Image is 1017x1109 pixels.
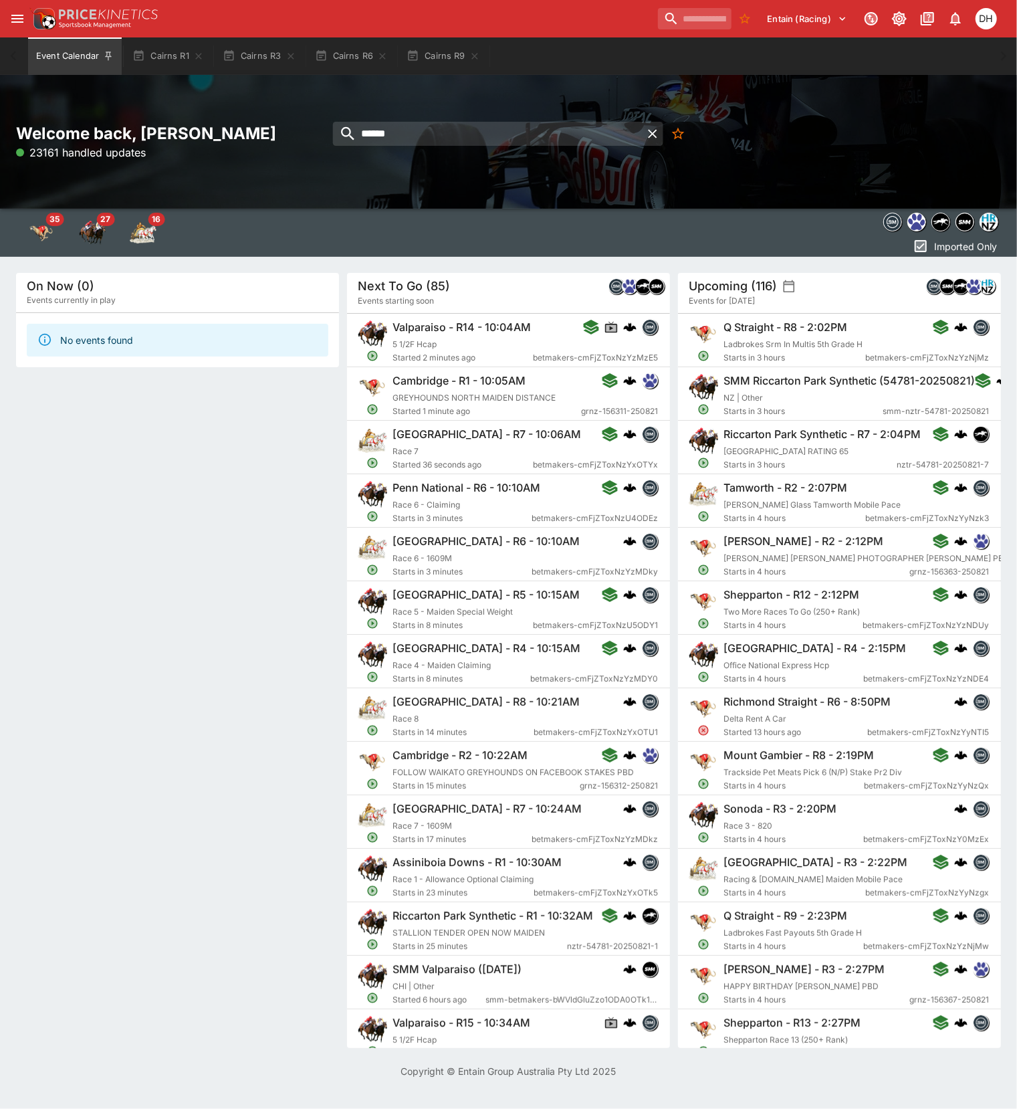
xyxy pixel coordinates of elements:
img: greyhound_racing.png [689,908,718,937]
img: logo-cerberus.svg [954,963,968,976]
span: betmakers-cmFjZToxNzYyNTI5 [867,726,989,739]
h6: Riccarton Park Synthetic - R7 - 2:04PM [723,427,921,441]
img: greyhound_racing [28,219,55,246]
svg: Open [697,778,709,790]
h6: [GEOGRAPHIC_DATA] - R7 - 10:24AM [392,802,582,816]
img: logo-cerberus.svg [623,802,637,815]
img: betmakers.png [974,1015,988,1030]
div: grnz [642,373,658,389]
span: grnz-156311-250821 [581,405,658,418]
div: cerberus [623,641,637,655]
span: betmakers-cmFjZToxNzYxOTk5 [534,886,658,900]
h6: Valparaiso - R15 - 10:34AM [392,1016,530,1030]
h6: [GEOGRAPHIC_DATA] - R3 - 2:22PM [723,855,907,870]
div: Horse Racing [79,219,106,246]
span: Two More Races To Go (250+ Rank) [723,607,860,617]
button: Event Calendar [28,37,122,75]
span: Starts in 3 hours [723,458,897,472]
span: grnz-156363-250821 [909,565,989,579]
img: logo-cerberus.svg [623,909,637,922]
div: betmakers [642,319,658,335]
img: grnz.png [908,213,925,231]
span: [GEOGRAPHIC_DATA] RATING 65 [723,446,849,456]
button: Notifications [943,7,968,31]
img: logo-cerberus.svg [996,374,1010,387]
h5: Next To Go (85) [358,278,450,294]
img: Sportsbook Management [59,22,131,28]
img: betmakers.png [643,855,657,870]
img: betmakers.png [643,1015,657,1030]
span: grnz-156367-250821 [909,993,989,1007]
img: logo-cerberus.svg [623,588,637,601]
span: 35 [45,213,64,226]
img: nztr.png [953,279,968,294]
img: horse_racing.png [689,640,718,670]
span: Trackside Pet Meats Pick 6 (N/P) Stake Pr2 Div [723,767,902,777]
img: logo-cerberus.svg [954,534,968,548]
div: betmakers [926,278,942,294]
img: horse_racing.png [358,640,387,670]
img: horse_racing.png [358,908,387,937]
img: betmakers.png [643,480,657,495]
span: Starts in 8 minutes [392,672,530,686]
div: hrnz [980,213,998,231]
img: betmakers.png [974,908,988,923]
h6: Q Straight - R9 - 2:23PM [723,909,847,923]
div: cerberus [954,748,968,762]
div: cerberus [954,588,968,601]
img: logo-cerberus.svg [623,695,637,708]
span: Race 7 [392,446,419,456]
img: greyhound_racing.png [689,533,718,563]
img: betmakers.png [974,855,988,870]
span: betmakers-cmFjZToxNzYzMDky [532,565,658,579]
span: betmakers-cmFjZToxNzYzMzE4 [532,1047,658,1060]
input: search [333,122,642,146]
img: grnz.png [974,534,988,548]
svg: Open [697,617,709,629]
div: nztr [635,278,651,294]
img: greyhound_racing.png [689,694,718,723]
button: Cairns R3 [215,37,304,75]
div: betmakers [973,640,989,656]
h6: Richmond Straight - R6 - 8:50PM [723,695,891,709]
div: cerberus [623,588,637,601]
img: samemeetingmulti.png [940,279,955,294]
img: harness_racing.png [689,480,718,509]
img: logo-cerberus.svg [623,748,637,762]
span: Starts in 4 hours [723,779,864,793]
div: samemeetingmulti [939,278,955,294]
img: betmakers.png [643,641,657,656]
div: betmakers [973,480,989,496]
span: betmakers-cmFjZToxNzYzMDkz [532,833,658,846]
h6: Cambridge - R1 - 10:05AM [392,374,526,388]
span: betmakers-cmFjZToxNzYzMzE5 [533,351,658,365]
img: betmakers.png [643,587,657,602]
svg: Open [366,403,378,415]
span: Started 13 hours ago [723,726,867,739]
svg: Open [697,671,709,683]
span: Race 8 [392,714,419,724]
span: betmakers-cmFjZToxNzYyNzQx [864,779,989,793]
div: betmakers [883,213,902,231]
div: cerberus [623,427,637,441]
button: Documentation [915,7,939,31]
img: nztr.png [636,279,651,294]
svg: Open [697,457,709,469]
img: horse_racing.png [358,319,387,348]
div: cerberus [623,534,637,548]
img: grnz.png [643,373,657,388]
div: cerberus [996,374,1010,387]
svg: Open [366,457,378,469]
svg: Open [366,724,378,736]
img: hrnz.png [980,279,995,294]
img: logo-cerberus.svg [623,374,637,387]
span: betmakers-cmFjZToxNzYxOTU1 [534,726,658,739]
img: horse_racing.png [358,1015,387,1044]
h6: [GEOGRAPHIC_DATA] - R5 - 10:15AM [392,588,580,602]
span: Started 2 minutes ago [392,351,533,365]
span: Events starting soon [358,294,434,308]
img: betmakers.png [974,320,988,334]
span: GREYHOUNDS NORTH MAIDEN DISTANCE [392,393,556,403]
span: grnz-156312-250821 [580,779,658,793]
img: greyhound_racing.png [689,747,718,777]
